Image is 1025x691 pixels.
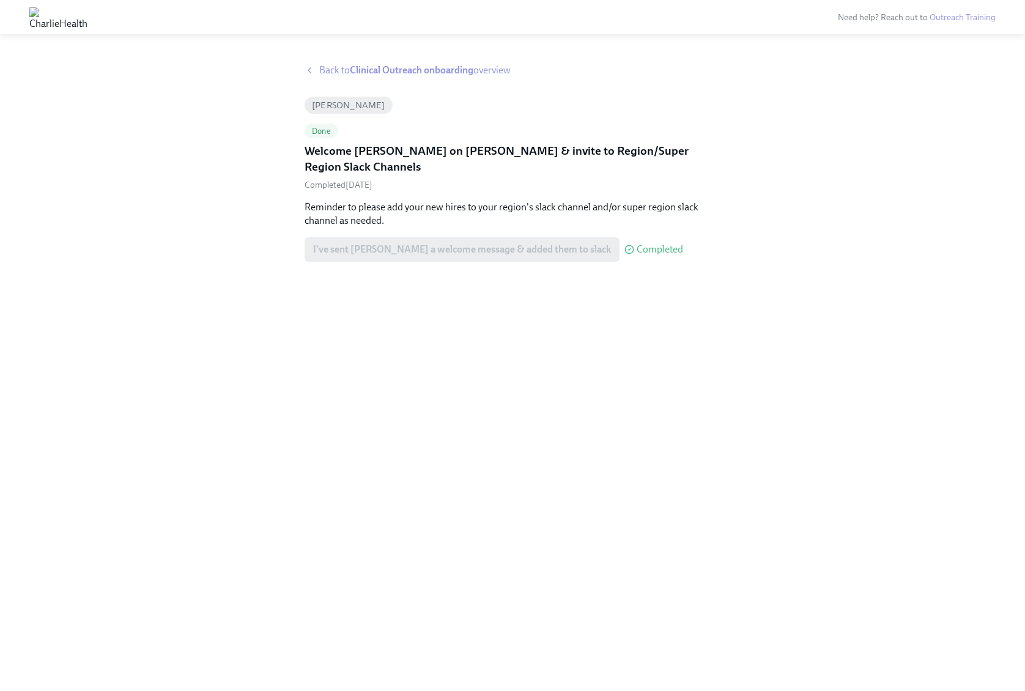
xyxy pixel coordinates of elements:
[305,127,338,136] span: Done
[350,64,473,76] strong: Clinical Outreach onboarding
[305,143,720,174] h5: Welcome [PERSON_NAME] on [PERSON_NAME] & invite to Region/Super Region Slack Channels
[305,64,720,77] a: Back toClinical Outreach onboardingoverview
[930,12,996,23] a: Outreach Training
[838,12,996,23] span: Need help? Reach out to
[305,101,393,110] span: [PERSON_NAME]
[637,245,683,254] span: Completed
[319,64,511,77] span: Back to overview
[29,7,87,27] img: CharlieHealth
[305,180,372,190] span: Monday, October 6th 2025, 8:14 am
[305,201,720,227] p: Reminder to please add your new hires to your region's slack channel and/or super region slack ch...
